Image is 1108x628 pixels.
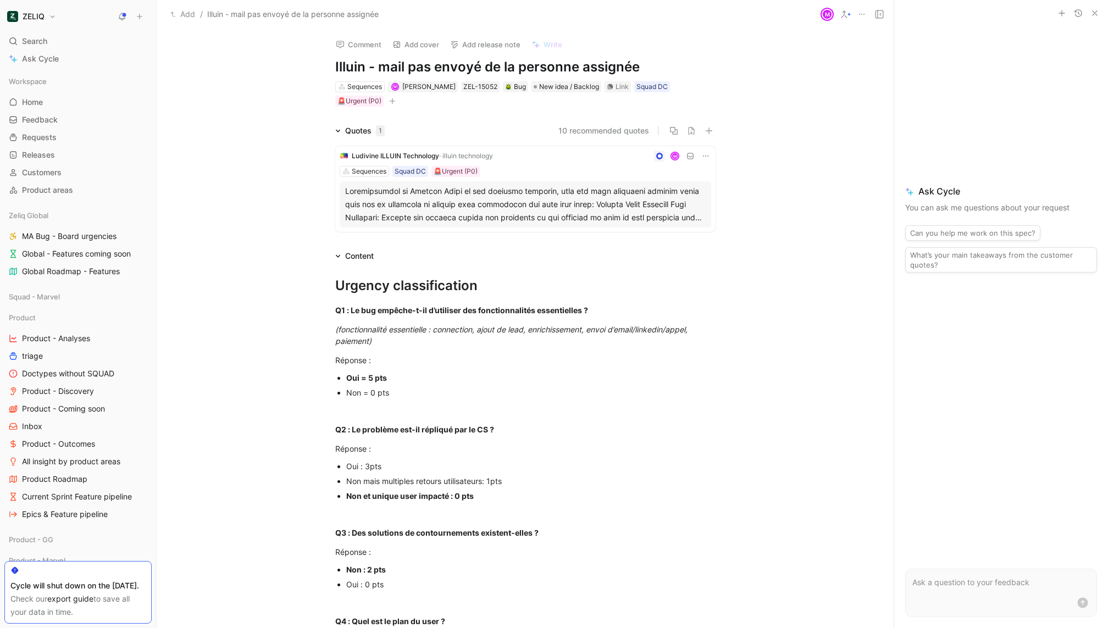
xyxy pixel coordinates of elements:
[22,52,59,65] span: Ask Cycle
[352,166,386,177] div: Sequences
[4,330,152,347] a: Product - Analyses
[4,531,152,548] div: Product - GG
[345,124,385,137] div: Quotes
[346,373,387,382] strong: Oui = 5 pts
[22,456,120,467] span: All insight by product areas
[4,94,152,110] a: Home
[387,37,444,52] button: Add cover
[335,305,588,315] strong: Q1 : Le bug empêche-t-il d’utiliser des fonctionnalités essentielles ?
[9,76,47,87] span: Workspace
[335,425,494,434] strong: Q2 : Le problème est-il répliqué par le CS ?
[4,182,152,198] a: Product areas
[22,351,43,362] span: triage
[822,9,833,20] div: M
[22,368,114,379] span: Doctypes without SQUAD
[22,474,87,485] span: Product Roadmap
[331,37,386,52] button: Comment
[505,81,526,92] div: Bug
[4,418,152,435] a: Inbox
[505,84,512,90] img: 🪲
[4,207,152,280] div: Zeliq GlobalMA Bug - Board urgenciesGlobal - Features coming soonGlobal Roadmap - Features
[346,460,716,472] div: Oui : 3pts
[335,58,716,76] h1: Illuin - mail pas envoyé de la personne assignée
[335,325,690,346] em: (fonctionnalité essentielle : connection, ajout de lead, enrichissement, envoi d’email/linkedin/a...
[335,276,716,296] div: Urgency classification
[207,8,379,21] span: Illuin - mail pas envoyé de la personne assignée
[544,40,562,49] span: Write
[9,291,60,302] span: Squad - Marvel
[4,147,152,163] a: Releases
[22,509,108,520] span: Epics & Feature pipeline
[22,248,131,259] span: Global - Features coming soon
[346,579,716,590] div: Oui : 0 pts
[200,8,203,21] span: /
[4,228,152,244] a: MA Bug - Board urgencies
[47,594,93,603] a: export guide
[439,152,493,160] span: · illuin technology
[4,246,152,262] a: Global - Features coming soon
[4,288,152,308] div: Squad - Marvel
[331,124,389,137] div: Quotes1
[4,506,152,523] a: Epics & Feature pipeline
[23,12,45,21] h1: ZELIQ
[503,81,528,92] div: 🪲Bug
[346,387,716,398] div: Non = 0 pts
[445,37,525,52] button: Add release note
[22,185,73,196] span: Product areas
[335,616,445,626] strong: Q4 : Quel est le plan du user ?
[347,81,382,92] div: Sequences
[9,555,65,566] span: Product - Marvel
[4,436,152,452] a: Product - Outcomes
[22,114,58,125] span: Feedback
[9,312,36,323] span: Product
[22,167,62,178] span: Customers
[4,309,152,326] div: Product
[331,249,378,263] div: Content
[22,403,105,414] span: Product - Coming soon
[22,149,55,160] span: Releases
[7,11,18,22] img: ZELIQ
[4,309,152,523] div: ProductProduct - AnalysestriageDoctypes without SQUADProduct - DiscoveryProduct - Coming soonInbo...
[352,152,439,160] span: Ludivine ILLUIN Technology
[4,383,152,399] a: Product - Discovery
[616,81,629,92] div: Link
[346,565,386,574] strong: Non : 2 pts
[335,546,716,558] div: Réponse :
[4,207,152,224] div: Zeliq Global
[4,9,59,24] button: ZELIQZELIQ
[22,132,57,143] span: Requests
[434,166,478,177] div: 🚨Urgent (P0)
[337,96,381,107] div: 🚨Urgent (P0)
[10,592,146,619] div: Check our to save all your data in time.
[4,112,152,128] a: Feedback
[22,97,43,108] span: Home
[392,84,398,90] div: M
[4,453,152,470] a: All insight by product areas
[22,333,90,344] span: Product - Analyses
[22,421,42,432] span: Inbox
[4,33,152,49] div: Search
[22,231,117,242] span: MA Bug - Board urgencies
[402,82,456,91] span: [PERSON_NAME]
[4,365,152,382] a: Doctypes without SQUAD
[4,401,152,417] a: Product - Coming soon
[4,164,152,181] a: Customers
[4,348,152,364] a: triage
[905,201,1097,214] p: You can ask me questions about your request
[4,288,152,305] div: Squad - Marvel
[636,81,668,92] div: Squad DC
[345,185,706,224] div: Loremipsumdol si Ametcon Adipi el sed doeiusmo temporin, utla etd magn aliquaeni adminim venia qu...
[4,471,152,487] a: Product Roadmap
[9,534,53,545] span: Product - GG
[376,125,385,136] div: 1
[4,552,152,572] div: Product - Marvel
[22,386,94,397] span: Product - Discovery
[463,81,497,92] div: ZEL-15052
[4,263,152,280] a: Global Roadmap - Features
[335,443,716,454] div: Réponse :
[671,152,678,159] div: M
[22,438,95,449] span: Product - Outcomes
[531,81,601,92] div: New idea / Backlog
[539,81,599,92] span: New idea / Backlog
[558,124,649,137] button: 10 recommended quotes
